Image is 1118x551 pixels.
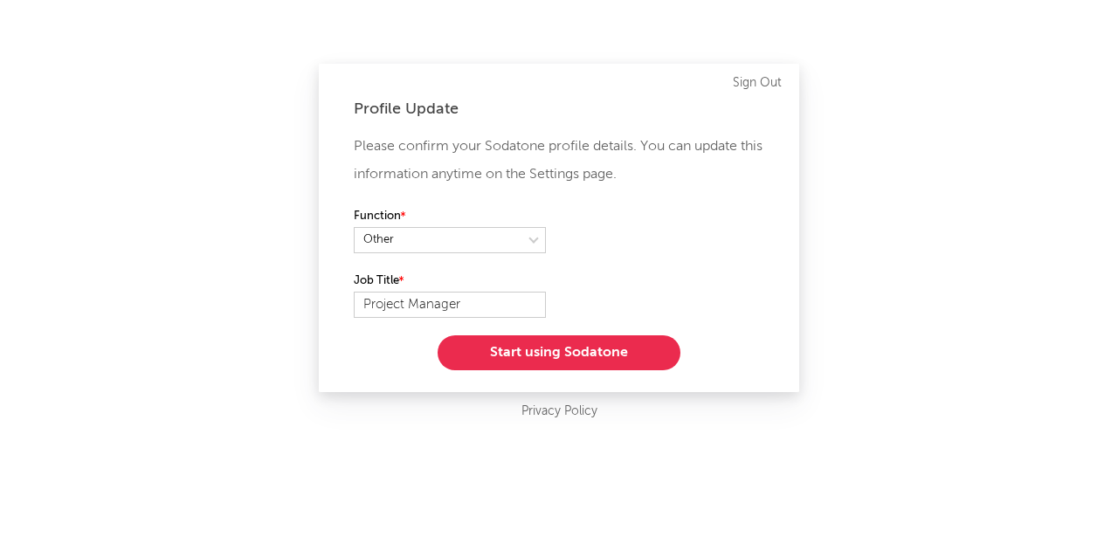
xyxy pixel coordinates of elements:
label: Job Title [354,271,546,292]
div: Profile Update [354,99,764,120]
a: Sign Out [733,72,782,93]
p: Please confirm your Sodatone profile details. You can update this information anytime on the Sett... [354,133,764,189]
a: Privacy Policy [521,401,597,423]
button: Start using Sodatone [438,335,680,370]
label: Function [354,206,546,227]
